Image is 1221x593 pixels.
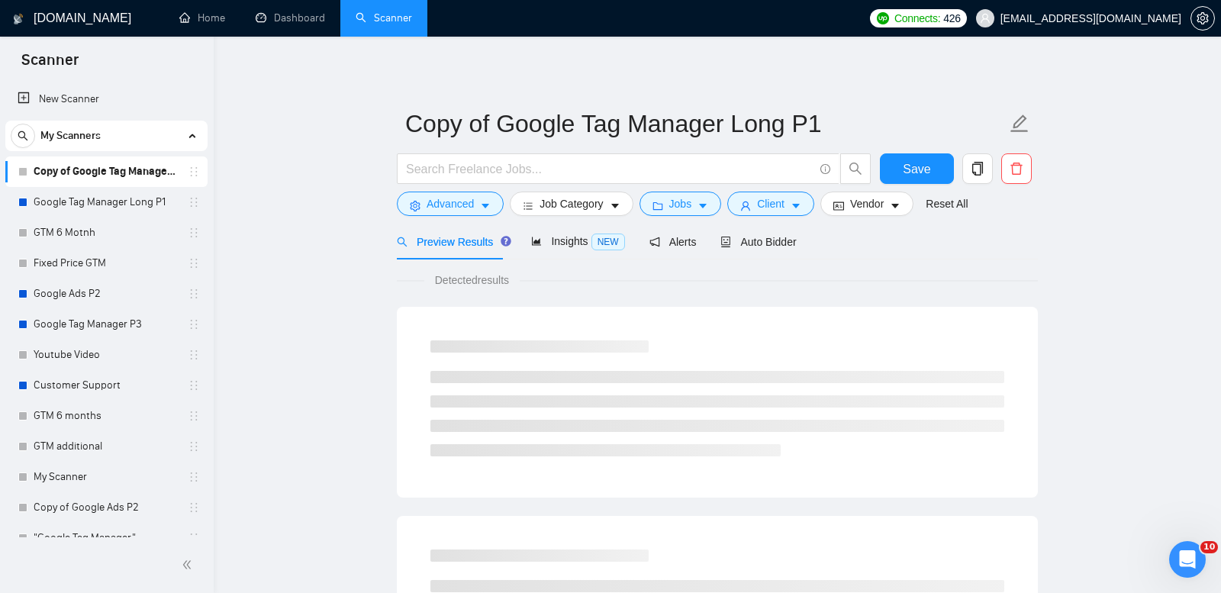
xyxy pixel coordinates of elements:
[188,501,200,514] span: holder
[820,192,913,216] button: idcardVendorcaret-down
[40,121,101,151] span: My Scanners
[188,318,200,330] span: holder
[13,7,24,31] img: logo
[840,153,871,184] button: search
[256,11,325,24] a: dashboardDashboard
[188,471,200,483] span: holder
[34,370,179,401] a: Customer Support
[405,105,1007,143] input: Scanner name...
[34,340,179,370] a: Youtube Video
[980,13,991,24] span: user
[9,49,91,81] span: Scanner
[531,235,624,247] span: Insights
[34,523,179,553] a: "Google Tag Manager"
[5,84,208,114] li: New Scanner
[963,162,992,176] span: copy
[962,153,993,184] button: copy
[424,272,520,288] span: Detected results
[523,200,533,211] span: bars
[480,200,491,211] span: caret-down
[11,131,34,141] span: search
[1190,6,1215,31] button: setting
[669,195,692,212] span: Jobs
[880,153,954,184] button: Save
[1001,153,1032,184] button: delete
[397,236,507,248] span: Preview Results
[34,279,179,309] a: Google Ads P2
[697,200,708,211] span: caret-down
[188,440,200,453] span: holder
[188,349,200,361] span: holder
[188,288,200,300] span: holder
[1190,12,1215,24] a: setting
[11,124,35,148] button: search
[1169,541,1206,578] iframe: Intercom live chat
[1002,162,1031,176] span: delete
[34,156,179,187] a: Copy of Google Tag Manager Long P1
[397,192,504,216] button: settingAdvancedcaret-down
[188,166,200,178] span: holder
[5,121,208,584] li: My Scanners
[850,195,884,212] span: Vendor
[356,11,412,24] a: searchScanner
[182,557,197,572] span: double-left
[410,200,420,211] span: setting
[791,200,801,211] span: caret-down
[591,234,625,250] span: NEW
[841,162,870,176] span: search
[34,401,179,431] a: GTM 6 months
[34,248,179,279] a: Fixed Price GTM
[188,227,200,239] span: holder
[720,236,796,248] span: Auto Bidder
[610,200,620,211] span: caret-down
[1191,12,1214,24] span: setting
[820,164,830,174] span: info-circle
[926,195,968,212] a: Reset All
[18,84,195,114] a: New Scanner
[540,195,603,212] span: Job Category
[499,234,513,248] div: Tooltip anchor
[531,236,542,247] span: area-chart
[397,237,408,247] span: search
[188,196,200,208] span: holder
[943,10,960,27] span: 426
[34,492,179,523] a: Copy of Google Ads P2
[740,200,751,211] span: user
[406,160,813,179] input: Search Freelance Jobs...
[649,237,660,247] span: notification
[757,195,784,212] span: Client
[1200,541,1218,553] span: 10
[179,11,225,24] a: homeHome
[188,410,200,422] span: holder
[727,192,814,216] button: userClientcaret-down
[877,12,889,24] img: upwork-logo.png
[890,200,900,211] span: caret-down
[34,187,179,218] a: Google Tag Manager Long P1
[34,431,179,462] a: GTM additional
[639,192,722,216] button: folderJobscaret-down
[188,257,200,269] span: holder
[188,532,200,544] span: holder
[720,237,731,247] span: robot
[1010,114,1029,134] span: edit
[649,236,697,248] span: Alerts
[34,309,179,340] a: Google Tag Manager P3
[903,160,930,179] span: Save
[427,195,474,212] span: Advanced
[34,462,179,492] a: My Scanner
[652,200,663,211] span: folder
[833,200,844,211] span: idcard
[894,10,940,27] span: Connects:
[34,218,179,248] a: GTM 6 Motnh
[188,379,200,392] span: holder
[510,192,633,216] button: barsJob Categorycaret-down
